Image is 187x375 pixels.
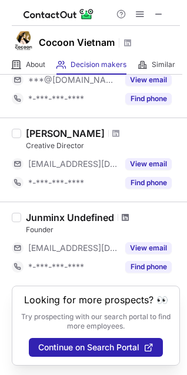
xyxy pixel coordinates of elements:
span: [EMAIL_ADDRESS][DOMAIN_NAME] [28,243,118,253]
div: Founder [26,225,180,235]
div: [PERSON_NAME] [26,128,105,139]
header: Looking for more prospects? 👀 [24,294,168,305]
h1: Cocoon Vietnam [39,35,115,49]
button: Continue on Search Portal [29,338,163,357]
p: Try prospecting with our search portal to find more employees. [21,312,171,331]
div: Creative Director [26,140,180,151]
button: Reveal Button [125,158,172,170]
button: Reveal Button [125,261,172,273]
span: Continue on Search Portal [38,343,139,352]
img: 073092303684622b577b6cbdf975d739 [12,29,35,52]
button: Reveal Button [125,242,172,254]
button: Reveal Button [125,177,172,189]
div: Junminx Undefined [26,212,114,223]
button: Reveal Button [125,93,172,105]
img: ContactOut v5.3.10 [24,7,94,21]
span: Similar [152,60,175,69]
span: [EMAIL_ADDRESS][DOMAIN_NAME] [28,159,118,169]
span: Decision makers [71,60,126,69]
span: About [26,60,45,69]
button: Reveal Button [125,74,172,86]
span: ***@[DOMAIN_NAME] [28,75,118,85]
